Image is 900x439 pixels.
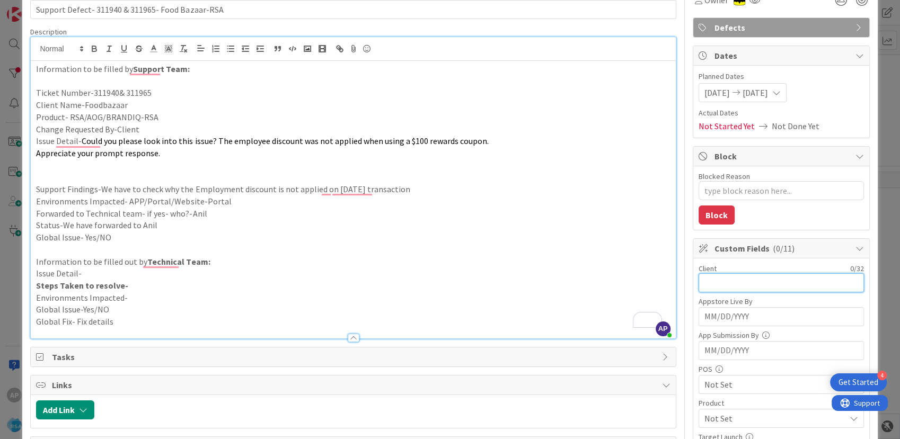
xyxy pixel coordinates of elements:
[30,27,67,37] span: Description
[704,86,730,99] span: [DATE]
[877,371,887,380] div: 4
[36,208,670,220] p: Forwarded to Technical team- if yes- who?-Anil
[772,120,819,132] span: Not Done Yet
[704,412,845,425] span: Not Set
[36,63,670,75] p: Information to be filled by
[699,399,864,407] div: Product
[699,365,864,373] div: POS
[36,219,670,231] p: Status-We have forwarded to Anil
[699,298,864,305] div: Appstore Live By
[36,183,670,195] p: Support Findings-We have to check why the Employment discount is not applied on [DATE] transaction
[147,256,210,267] strong: Technical Team:
[36,195,670,208] p: Environments Impacted- APP/Portal/Website-Portal
[699,107,864,119] span: Actual Dates
[773,243,795,254] span: ( 0/11 )
[36,87,670,99] p: Ticket Number-311940& 311965
[699,264,717,273] label: Client
[699,71,864,82] span: Planned Dates
[714,21,850,34] span: Defects
[36,292,670,304] p: Environments Impacted-
[36,99,670,111] p: Client Name-Foodbazaar
[36,400,94,419] button: Add Link
[704,308,858,326] input: MM/DD/YYYY
[52,351,656,363] span: Tasks
[133,64,190,74] strong: Support Team:
[720,264,864,273] div: 0 / 32
[714,49,850,62] span: Dates
[31,61,675,338] div: To enrich screen reader interactions, please activate Accessibility in Grammarly extension settings
[656,321,670,336] span: AP
[36,280,128,291] strong: Steps Taken to resolve-
[36,256,670,268] p: Information to be filled out by
[704,378,845,391] span: Not Set
[22,2,48,14] span: Support
[36,135,670,147] p: Issue Detail-
[699,172,750,181] label: Blocked Reason
[704,342,858,360] input: MM/DD/YYYY
[36,267,670,280] p: Issue Detail-
[699,205,735,225] button: Block
[36,148,160,158] span: Appreciate your prompt response.
[830,373,887,391] div: Open Get Started checklist, remaining modules: 4
[52,379,656,391] span: Links
[36,316,670,328] p: Global Fix- Fix details
[36,111,670,123] p: Product- RSA/AOG/BRANDIQ-RSA
[36,231,670,244] p: Global Issue- Yes/NO
[36,123,670,136] p: Change Requested By-Client
[714,150,850,163] span: Block
[82,136,488,146] span: Could you please look into this issue? The employee discount was not applied when using a $100 re...
[36,303,670,316] p: Global Issue-Yes/NO
[699,332,864,339] div: App Submission By
[699,120,755,132] span: Not Started Yet
[743,86,768,99] span: [DATE]
[839,377,878,388] div: Get Started
[714,242,850,255] span: Custom Fields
